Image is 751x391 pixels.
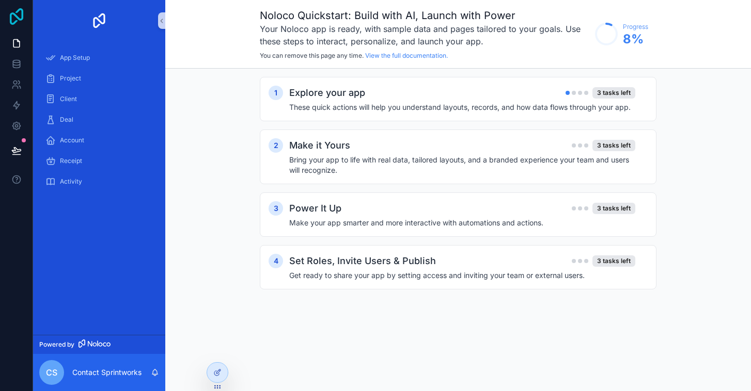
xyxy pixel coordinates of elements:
a: Activity [39,172,159,191]
span: Receipt [60,157,82,165]
a: View the full documentation. [365,52,448,59]
span: You can remove this page any time. [260,52,364,59]
span: Client [60,95,77,103]
img: App logo [91,12,107,29]
a: Client [39,90,159,108]
a: Deal [39,110,159,129]
span: Account [60,136,84,144]
span: Project [60,74,81,83]
a: App Setup [39,48,159,67]
span: CS [46,366,57,379]
span: App Setup [60,54,90,62]
h3: Your Noloco app is ready, with sample data and pages tailored to your goals. Use these steps to i... [260,23,590,47]
span: Powered by [39,340,74,349]
a: Powered by [33,335,165,354]
a: Account [39,131,159,150]
h1: Noloco Quickstart: Build with AI, Launch with Power [260,8,590,23]
span: Deal [60,116,73,124]
p: Contact Sprintworks [72,367,142,378]
a: Project [39,69,159,88]
div: scrollable content [33,41,165,204]
a: Receipt [39,152,159,170]
span: Activity [60,177,82,186]
span: 8 % [623,31,648,47]
span: Progress [623,23,648,31]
